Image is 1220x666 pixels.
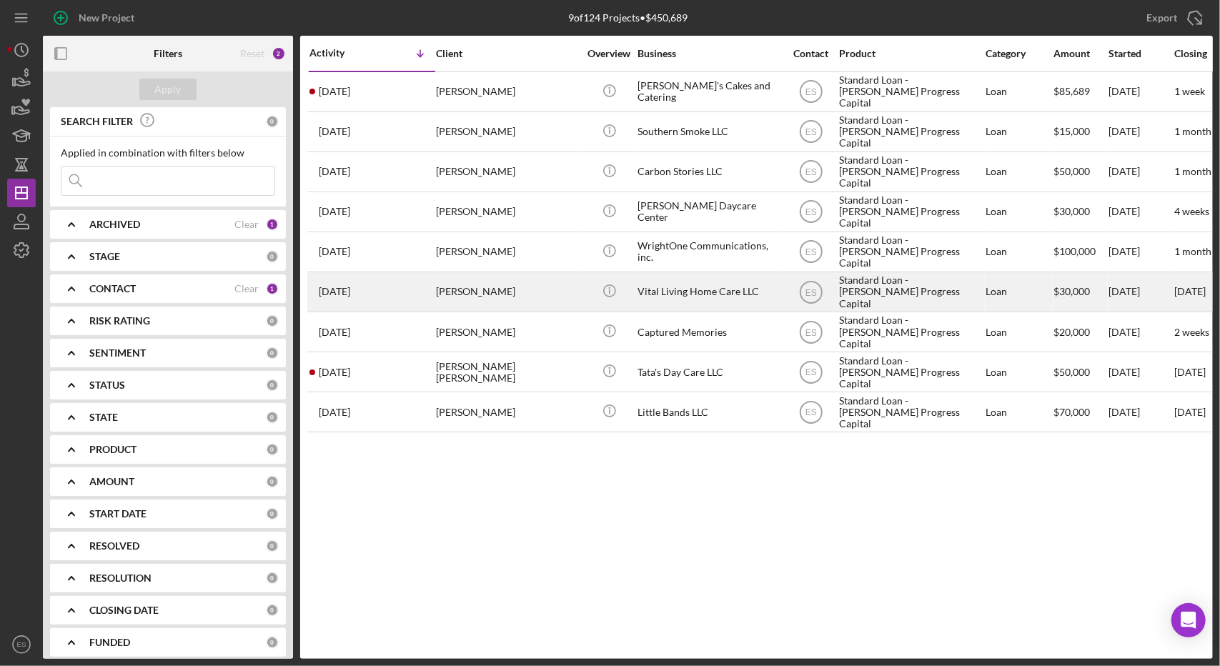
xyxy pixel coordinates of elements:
div: $50,000 [1053,353,1107,391]
div: $100,000 [1053,233,1107,271]
div: [PERSON_NAME] [PERSON_NAME] [436,353,579,391]
div: [DATE] [1109,153,1173,191]
div: Applied in combination with filters below [61,147,275,159]
div: Standard Loan - [PERSON_NAME] Progress Capital [839,73,982,111]
div: Vital Living Home Care LLC [638,273,780,311]
div: 2 [272,46,286,61]
div: $30,000 [1053,193,1107,231]
div: Loan [986,113,1052,151]
b: STAGE [89,251,120,262]
button: Apply [139,79,197,100]
time: 4 weeks [1174,205,1209,217]
div: 0 [266,347,279,359]
time: 1 month [1174,245,1211,257]
time: 2025-08-17 00:45 [319,206,350,217]
div: Clear [234,283,259,294]
div: 0 [266,443,279,456]
div: Clear [234,219,259,230]
div: $15,000 [1053,113,1107,151]
time: 2025-06-30 20:24 [319,407,350,418]
div: [PERSON_NAME] [436,233,579,271]
div: Activity [309,47,372,59]
div: [DATE] [1109,233,1173,271]
div: Started [1109,48,1173,59]
div: Loan [986,153,1052,191]
time: 1 week [1174,85,1205,97]
time: [DATE] [1174,366,1206,378]
text: ES [805,327,816,337]
time: 2025-07-23 04:13 [319,327,350,338]
div: 0 [266,314,279,327]
div: [DATE] [1109,113,1173,151]
div: Loan [986,313,1052,351]
b: AMOUNT [89,476,134,487]
div: 1 [266,282,279,295]
div: Standard Loan - [PERSON_NAME] Progress Capital [839,273,982,311]
text: ES [17,641,26,649]
div: $30,000 [1053,273,1107,311]
div: Standard Loan - [PERSON_NAME] Progress Capital [839,393,982,431]
div: [DATE] [1109,353,1173,391]
time: 1 month [1174,165,1211,177]
div: 0 [266,540,279,552]
div: [PERSON_NAME] [436,193,579,231]
div: Standard Loan - [PERSON_NAME] Progress Capital [839,113,982,151]
div: Contact [784,48,838,59]
div: Captured Memories [638,313,780,351]
b: PRODUCT [89,444,137,455]
div: Standard Loan - [PERSON_NAME] Progress Capital [839,153,982,191]
div: Loan [986,393,1052,431]
div: [DATE] [1109,393,1173,431]
time: [DATE] [1174,406,1206,418]
div: [DATE] [1109,273,1173,311]
div: Open Intercom Messenger [1171,603,1206,637]
text: ES [805,167,816,177]
div: $20,000 [1053,313,1107,351]
div: 0 [266,379,279,392]
time: 2025-08-20 13:53 [319,126,350,137]
time: 2 weeks [1174,326,1209,338]
div: Southern Smoke LLC [638,113,780,151]
div: [DATE] [1109,73,1173,111]
div: Apply [155,79,182,100]
time: 1 month [1174,125,1211,137]
text: ES [805,407,816,417]
div: WrightOne Communications, inc. [638,233,780,271]
text: ES [805,247,816,257]
div: Loan [986,73,1052,111]
div: 0 [266,604,279,617]
div: Little Bands LLC [638,393,780,431]
div: Reset [240,48,264,59]
div: Carbon Stories LLC [638,153,780,191]
time: 2025-07-28 15:09 [319,286,350,297]
div: Loan [986,273,1052,311]
div: $70,000 [1053,393,1107,431]
div: 0 [266,572,279,585]
div: [PERSON_NAME] [436,153,579,191]
div: 0 [266,411,279,424]
b: SEARCH FILTER [61,116,133,127]
div: Standard Loan - [PERSON_NAME] Progress Capital [839,193,982,231]
b: RISK RATING [89,315,150,327]
div: 0 [266,475,279,488]
div: Tata's Day Care LLC [638,353,780,391]
b: SENTIMENT [89,347,146,359]
b: STATUS [89,379,125,391]
text: ES [805,127,816,137]
div: [PERSON_NAME] Daycare Center [638,193,780,231]
div: [DATE] [1109,193,1173,231]
div: [DATE] [1109,313,1173,351]
div: Category [986,48,1052,59]
time: 2025-07-08 06:56 [319,367,350,378]
b: STATE [89,412,118,423]
b: START DATE [89,508,147,520]
text: ES [805,287,816,297]
div: 1 [266,218,279,231]
time: 2025-08-11 11:23 [319,246,350,257]
b: CLOSING DATE [89,605,159,616]
button: New Project [43,4,149,32]
div: Standard Loan - [PERSON_NAME] Progress Capital [839,353,982,391]
div: Overview [582,48,636,59]
b: FUNDED [89,637,130,648]
div: Export [1146,4,1177,32]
